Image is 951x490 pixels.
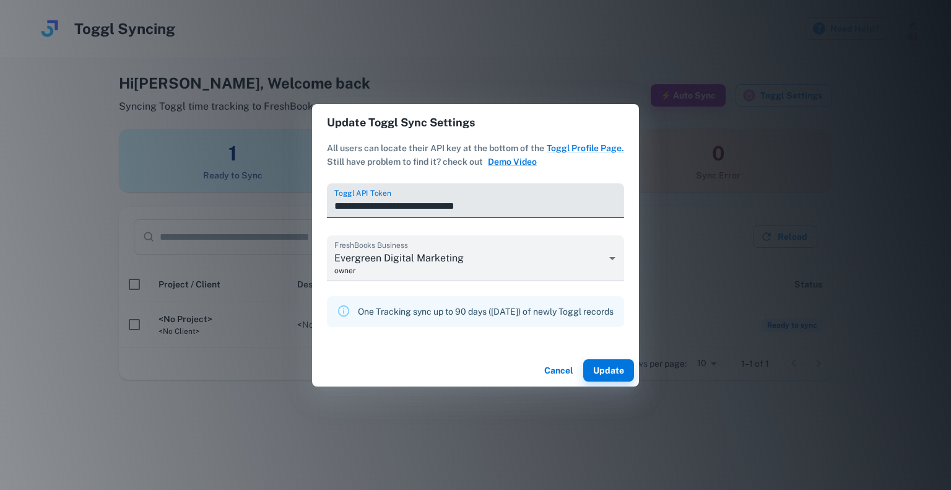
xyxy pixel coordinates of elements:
h6: All users can locate their API key at the bottom of the [327,141,624,155]
a: Toggl Profile Page. [547,143,624,153]
h6: Still have problem to find it? check out [327,155,624,168]
span: owner [334,265,604,276]
label: Toggl API Token [334,188,391,198]
button: Cancel [539,359,578,382]
h2: Update Toggl Sync Settings [312,104,639,141]
button: Update [583,359,634,382]
div: Evergreen Digital Marketingowner [327,235,624,281]
span: Evergreen Digital Marketing [334,251,604,265]
a: Demo Video [488,157,537,167]
label: FreshBooks Business [334,240,408,250]
div: One Tracking sync up to 90 days ( [DATE] ) of newly Toggl records [358,300,614,323]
